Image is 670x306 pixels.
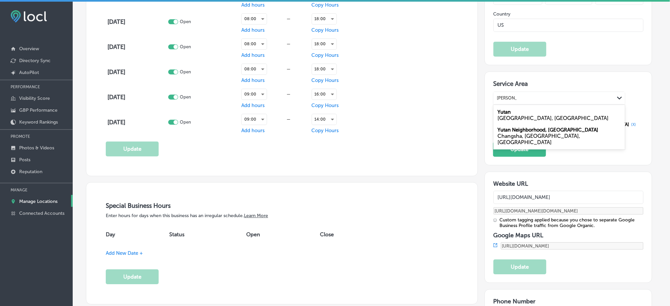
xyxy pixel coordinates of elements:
[493,259,546,274] button: Update
[312,114,336,125] div: 14:00
[312,14,336,24] div: 18:00
[106,141,159,156] button: Update
[19,169,42,174] p: Reputation
[267,16,310,21] div: —
[244,213,268,218] a: Learn More
[241,77,265,83] span: Add hours
[312,64,336,74] div: 18:00
[242,114,267,125] div: 09:00
[312,128,339,134] span: Copy Hours
[312,2,339,8] span: Copy Hours
[19,107,58,113] p: GBP Performance
[19,119,58,125] p: Keyword Rankings
[19,199,58,204] p: Manage Locations
[241,27,265,33] span: Add hours
[493,232,644,239] h3: Google Maps URL
[180,69,191,74] p: Open
[312,77,339,83] span: Copy Hours
[312,102,339,108] span: Copy Hours
[19,210,64,216] p: Connected Accounts
[497,127,598,133] label: Yutan Neighborhood, Ningxiang
[267,117,310,122] div: —
[493,191,644,204] input: Add Location Website
[106,250,143,256] span: Add New Date +
[242,14,267,24] div: 08:00
[493,122,629,127] span: [GEOGRAPHIC_DATA], [GEOGRAPHIC_DATA], [GEOGRAPHIC_DATA]
[241,102,265,108] span: Add hours
[267,41,310,46] div: —
[107,119,167,126] h4: [DATE]
[493,42,546,57] button: Update
[169,225,246,244] th: Status
[242,64,267,74] div: 08:00
[493,80,644,90] h3: Service Area
[493,142,546,157] button: Update
[107,18,167,25] h4: [DATE]
[493,19,644,32] input: Country
[497,133,621,145] div: Changsha, Hunan, China
[493,112,540,117] span: Selected Service Area(s)
[19,70,39,75] p: AutoPilot
[106,202,458,210] h3: Special Business Hours
[493,180,644,187] h3: Website URL
[493,11,644,17] label: Country
[241,2,265,8] span: Add hours
[19,58,51,63] p: Directory Sync
[312,89,336,99] div: 16:00
[629,122,638,127] button: (X)
[497,109,511,115] label: Yutan
[312,27,339,33] span: Copy Hours
[241,52,265,58] span: Add hours
[267,92,310,96] div: —
[493,298,644,305] h3: Phone Number
[500,217,644,228] div: Custom tagging applied because you chose to separate Google Business Profile traffic from Google ...
[312,39,336,49] div: 18:00
[242,89,267,99] div: 09:00
[107,94,167,101] h4: [DATE]
[180,44,191,49] p: Open
[19,157,30,163] p: Posts
[11,10,47,22] img: fda3e92497d09a02dc62c9cd864e3231.png
[180,120,191,125] p: Open
[312,52,339,58] span: Copy Hours
[242,39,267,49] div: 08:00
[180,19,191,24] p: Open
[19,145,54,151] p: Photos & Videos
[107,43,167,51] h4: [DATE]
[246,225,320,244] th: Open
[320,225,370,244] th: Close
[106,269,159,284] button: Update
[106,225,169,244] th: Day
[106,213,458,218] p: Enter hours for days when this business has an irregular schedule.
[180,95,191,99] p: Open
[107,68,167,76] h4: [DATE]
[241,128,265,134] span: Add hours
[19,96,50,101] p: Visibility Score
[267,66,310,71] div: —
[19,46,39,52] p: Overview
[497,115,621,121] div: NE, USA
